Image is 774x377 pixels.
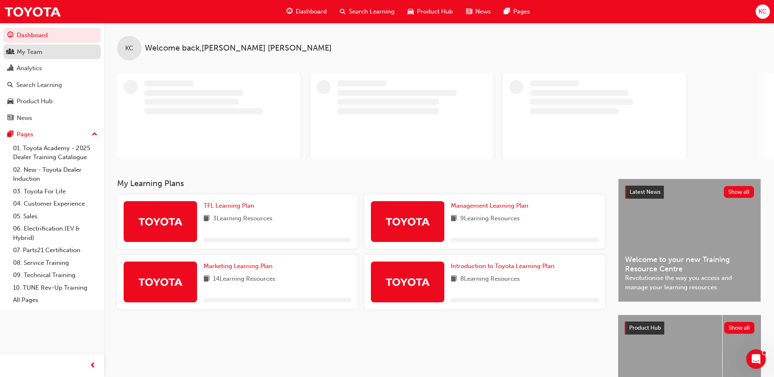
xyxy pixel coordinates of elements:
span: guage-icon [7,32,13,39]
button: DashboardMy TeamAnalyticsSearch LearningProduct HubNews [3,26,101,127]
span: Pages [513,7,530,16]
a: 02. New - Toyota Dealer Induction [10,164,101,185]
div: Product Hub [17,97,53,106]
a: Dashboard [3,28,101,43]
span: pages-icon [504,7,510,17]
a: 01. Toyota Academy - 2025 Dealer Training Catalogue [10,142,101,164]
a: 04. Customer Experience [10,197,101,210]
span: prev-icon [90,361,96,371]
a: guage-iconDashboard [280,3,333,20]
span: search-icon [7,82,13,89]
span: 3 Learning Resources [213,214,273,224]
span: book-icon [204,274,210,284]
a: search-iconSearch Learning [333,3,401,20]
span: Product Hub [629,324,661,331]
a: Product HubShow all [625,322,754,335]
span: Latest News [630,188,661,195]
button: Pages [3,127,101,142]
img: Trak [138,214,183,228]
img: Trak [138,275,183,289]
span: book-icon [451,214,457,224]
span: book-icon [204,214,210,224]
a: Marketing Learning Plan [204,262,276,271]
a: car-iconProduct Hub [401,3,459,20]
span: Welcome to your new Training Resource Centre [625,255,754,273]
a: news-iconNews [459,3,497,20]
a: 03. Toyota For Life [10,185,101,198]
a: TFL Learning Plan [204,201,257,211]
a: 09. Technical Training [10,269,101,282]
h3: My Learning Plans [117,179,605,188]
div: My Team [17,47,42,57]
span: up-icon [92,129,98,140]
span: 9 Learning Resources [460,214,520,224]
a: Search Learning [3,78,101,93]
span: News [475,7,491,16]
a: 06. Electrification (EV & Hybrid) [10,222,101,244]
span: 14 Learning Resources [213,274,275,284]
a: News [3,111,101,126]
button: Show all [724,186,754,198]
button: KC [756,4,770,19]
a: 05. Sales [10,210,101,223]
span: Management Learning Plan [451,202,528,209]
span: Marketing Learning Plan [204,262,273,270]
a: Product Hub [3,94,101,109]
a: Management Learning Plan [451,201,532,211]
a: Latest NewsShow allWelcome to your new Training Resource CentreRevolutionise the way you access a... [618,179,761,302]
img: Trak [385,275,430,289]
span: pages-icon [7,131,13,138]
span: news-icon [466,7,472,17]
span: 8 Learning Resources [460,274,520,284]
span: TFL Learning Plan [204,202,254,209]
span: Introduction to Toyota Learning Plan [451,262,554,270]
a: All Pages [10,294,101,306]
span: chart-icon [7,65,13,72]
div: Pages [17,130,33,139]
span: people-icon [7,49,13,56]
span: KC [758,7,767,16]
a: 10. TUNE Rev-Up Training [10,282,101,294]
iframe: Intercom live chat [746,349,766,369]
a: My Team [3,44,101,60]
span: Welcome back , [PERSON_NAME] [PERSON_NAME] [145,44,332,53]
span: Product Hub [417,7,453,16]
a: Analytics [3,61,101,76]
div: Search Learning [16,80,62,90]
span: guage-icon [286,7,293,17]
img: Trak [4,2,61,21]
span: KC [125,44,133,53]
span: news-icon [7,115,13,122]
span: Revolutionise the way you access and manage your learning resources. [625,273,754,292]
img: Trak [385,214,430,228]
span: Search Learning [349,7,395,16]
span: book-icon [451,274,457,284]
a: 07. Parts21 Certification [10,244,101,257]
span: search-icon [340,7,346,17]
button: Show all [724,322,755,334]
a: pages-iconPages [497,3,537,20]
span: car-icon [7,98,13,105]
span: car-icon [408,7,414,17]
a: Latest NewsShow all [625,186,754,199]
div: Analytics [17,64,42,73]
span: Dashboard [296,7,327,16]
div: News [17,113,32,123]
a: Introduction to Toyota Learning Plan [451,262,558,271]
a: 08. Service Training [10,257,101,269]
